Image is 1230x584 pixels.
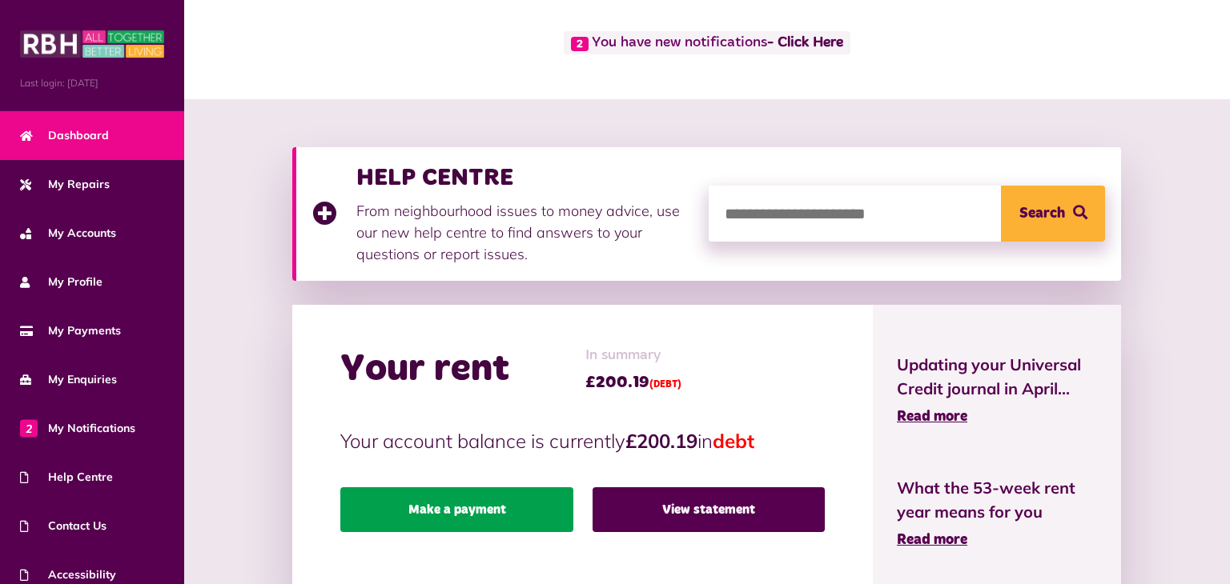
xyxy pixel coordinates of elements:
[20,176,110,193] span: My Repairs
[20,518,107,534] span: Contact Us
[20,322,121,339] span: My Payments
[571,37,589,51] span: 2
[897,410,967,424] span: Read more
[897,476,1097,524] span: What the 53-week rent year means for you
[356,163,693,192] h3: HELP CENTRE
[585,370,681,394] span: £200.19
[20,127,109,144] span: Dashboard
[1019,186,1065,242] span: Search
[20,225,116,242] span: My Accounts
[593,487,825,532] a: View statement
[340,346,509,393] h2: Your rent
[897,533,967,547] span: Read more
[767,36,843,50] a: - Click Here
[1001,186,1105,242] button: Search
[713,429,754,453] span: debt
[340,487,573,532] a: Make a payment
[897,353,1097,401] span: Updating your Universal Credit journal in April...
[585,345,681,366] span: In summary
[20,566,116,583] span: Accessibility
[649,380,681,390] span: (DEBT)
[564,31,850,54] span: You have new notifications
[20,419,38,437] span: 2
[20,274,102,290] span: My Profile
[20,420,135,437] span: My Notifications
[897,476,1097,551] a: What the 53-week rent year means for you Read more
[356,200,693,265] p: From neighbourhood issues to money advice, use our new help centre to find answers to your questi...
[20,76,164,90] span: Last login: [DATE]
[625,429,697,453] strong: £200.19
[897,353,1097,428] a: Updating your Universal Credit journal in April... Read more
[20,28,164,60] img: MyRBH
[20,371,117,388] span: My Enquiries
[340,426,824,455] p: Your account balance is currently in
[20,469,113,486] span: Help Centre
